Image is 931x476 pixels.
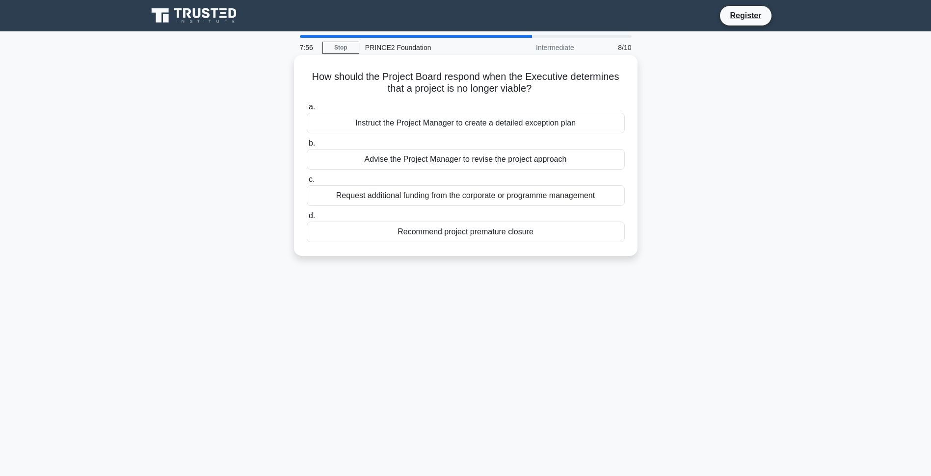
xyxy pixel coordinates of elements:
[724,9,767,22] a: Register
[307,113,625,133] div: Instruct the Project Manager to create a detailed exception plan
[307,185,625,206] div: Request additional funding from the corporate or programme management
[294,38,322,57] div: 7:56
[359,38,494,57] div: PRINCE2 Foundation
[309,175,315,183] span: c.
[307,222,625,242] div: Recommend project premature closure
[309,139,315,147] span: b.
[307,149,625,170] div: Advise the Project Manager to revise the project approach
[309,211,315,220] span: d.
[306,71,626,95] h5: How should the Project Board respond when the Executive determines that a project is no longer vi...
[494,38,580,57] div: Intermediate
[309,102,315,111] span: a.
[322,42,359,54] a: Stop
[580,38,638,57] div: 8/10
